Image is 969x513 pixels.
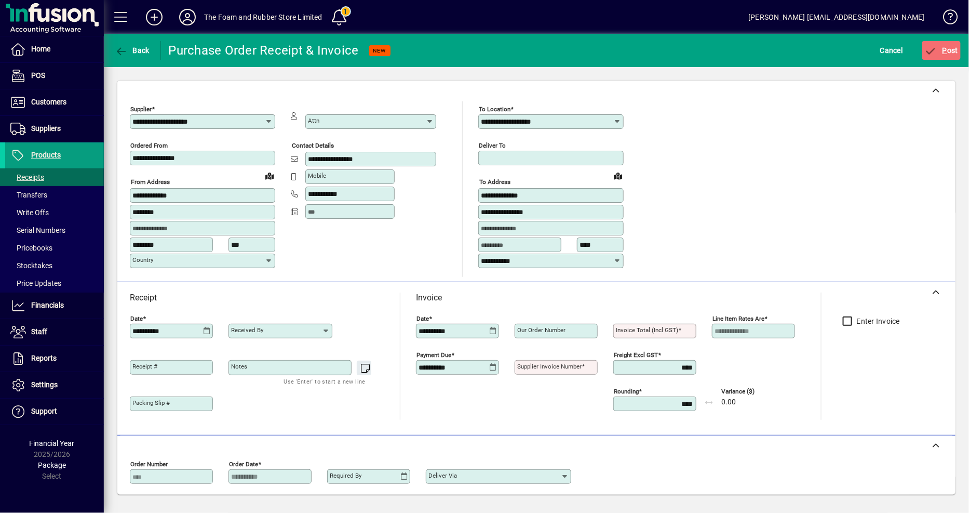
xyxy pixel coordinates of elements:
[31,71,45,80] span: POS
[115,46,150,55] span: Back
[5,346,104,372] a: Reports
[479,106,510,113] mat-label: To location
[261,167,278,184] a: View on map
[614,351,658,359] mat-label: Freight excl GST
[5,274,104,292] a: Price Updates
[31,327,47,336] span: Staff
[284,375,366,387] mat-hint: Use 'Enter' to start a new line
[31,354,57,362] span: Reports
[721,398,736,406] span: 0.00
[416,351,451,359] mat-label: Payment due
[10,208,49,217] span: Write Offs
[31,124,61,133] span: Suppliers
[5,257,104,274] a: Stocktakes
[30,439,75,448] span: Financial Year
[231,326,263,334] mat-label: Received by
[712,315,764,322] mat-label: Line item rates are
[943,46,947,55] span: P
[517,326,566,334] mat-label: Our order number
[31,301,64,309] span: Financials
[5,63,104,89] a: POS
[130,315,143,322] mat-label: Date
[10,244,52,252] span: Pricebooks
[132,363,157,370] mat-label: Receipt #
[5,319,104,345] a: Staff
[721,388,784,395] span: Variance ($)
[169,42,359,59] div: Purchase Order Receipt & Invoice
[416,315,429,322] mat-label: Date
[878,41,906,60] button: Cancel
[925,46,959,55] span: ost
[880,42,903,59] span: Cancel
[229,461,258,468] mat-label: Order date
[5,36,104,62] a: Home
[5,204,104,221] a: Write Offs
[112,41,152,60] button: Back
[428,472,457,479] mat-label: Deliver via
[10,261,52,270] span: Stocktakes
[231,363,247,370] mat-label: Notes
[330,472,361,479] mat-label: Required by
[308,172,326,179] mat-label: Mobile
[132,256,153,264] mat-label: Country
[308,117,319,124] mat-label: Attn
[5,293,104,319] a: Financials
[132,399,170,406] mat-label: Packing Slip #
[935,2,956,36] a: Knowledge Base
[31,98,66,106] span: Customers
[610,167,626,184] a: View on map
[5,399,104,425] a: Support
[130,142,168,149] mat-label: Ordered from
[10,191,47,199] span: Transfers
[855,316,900,326] label: Enter Invoice
[31,380,58,389] span: Settings
[10,173,44,181] span: Receipts
[479,142,506,149] mat-label: Deliver To
[749,9,925,25] div: [PERSON_NAME] [EMAIL_ADDRESS][DOMAIN_NAME]
[171,8,204,27] button: Profile
[31,151,61,159] span: Products
[10,226,65,234] span: Serial Numbers
[38,461,66,469] span: Package
[614,388,639,395] mat-label: Rounding
[517,363,582,370] mat-label: Supplier invoice number
[130,461,168,468] mat-label: Order number
[31,407,57,415] span: Support
[31,45,50,53] span: Home
[5,186,104,204] a: Transfers
[373,47,386,54] span: NEW
[5,239,104,257] a: Pricebooks
[138,8,171,27] button: Add
[5,168,104,186] a: Receipts
[5,372,104,398] a: Settings
[5,221,104,239] a: Serial Numbers
[104,41,161,60] app-page-header-button: Back
[10,279,61,287] span: Price Updates
[5,89,104,115] a: Customers
[5,116,104,142] a: Suppliers
[922,41,961,60] button: Post
[616,326,678,334] mat-label: Invoice Total (incl GST)
[204,9,322,25] div: The Foam and Rubber Store Limited
[130,106,152,113] mat-label: Supplier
